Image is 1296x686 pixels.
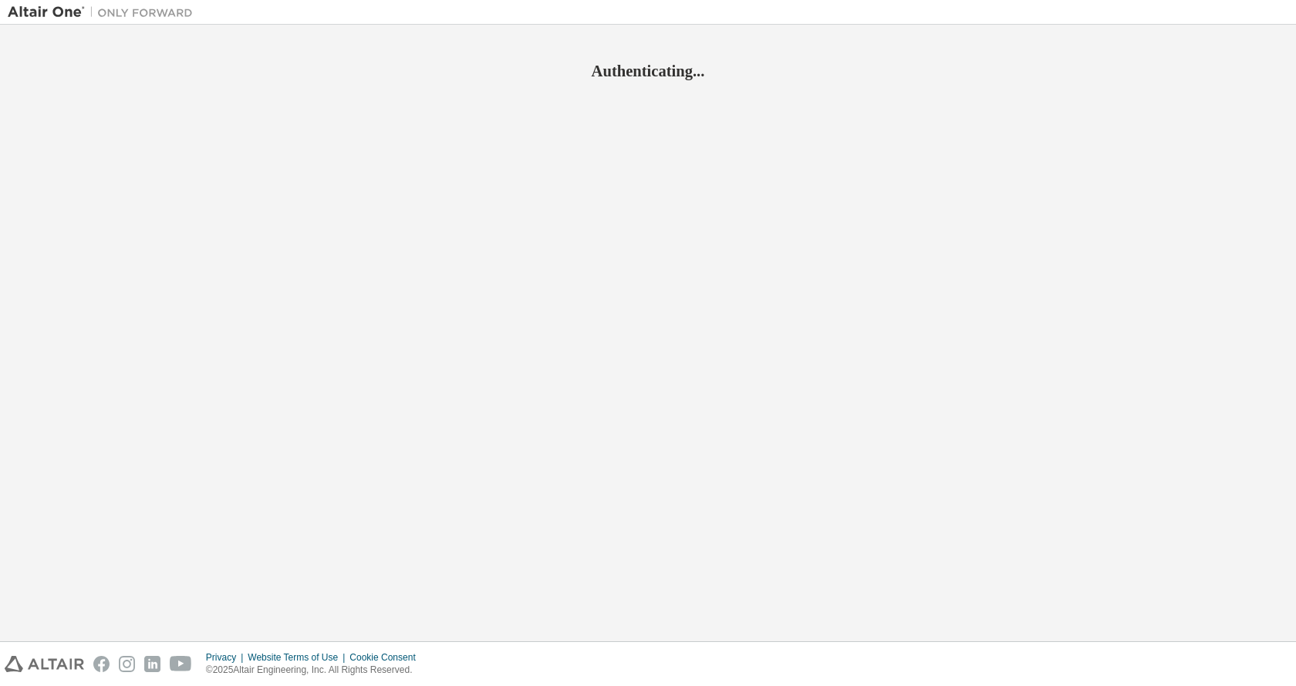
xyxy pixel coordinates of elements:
[5,656,84,672] img: altair_logo.svg
[206,664,425,677] p: © 2025 Altair Engineering, Inc. All Rights Reserved.
[8,5,201,20] img: Altair One
[206,651,248,664] div: Privacy
[144,656,160,672] img: linkedin.svg
[349,651,424,664] div: Cookie Consent
[248,651,349,664] div: Website Terms of Use
[170,656,192,672] img: youtube.svg
[8,61,1288,81] h2: Authenticating...
[93,656,110,672] img: facebook.svg
[119,656,135,672] img: instagram.svg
